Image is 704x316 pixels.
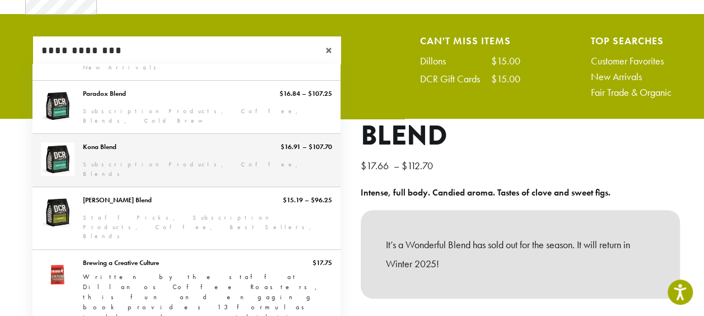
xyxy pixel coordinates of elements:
[591,72,672,82] a: New Arrivals
[591,36,672,45] h4: Top Searches
[325,44,341,57] span: ×
[591,56,672,66] a: Customer Favorites
[386,235,655,273] p: It’s a Wonderful Blend has sold out for the season. It will return in Winter 2025!
[361,187,610,198] b: Intense, full body. Candied aroma. Tastes of clove and sweet figs.
[394,159,399,172] span: –
[420,56,457,66] div: Dillons
[361,159,366,172] span: $
[420,36,520,45] h4: Can't Miss Items
[402,159,436,172] bdi: 112.70
[361,159,391,172] bdi: 17.66
[361,87,680,152] h1: It’s a Wonderful Blend
[591,87,672,97] a: Fair Trade & Organic
[491,74,520,84] div: $15.00
[402,159,407,172] span: $
[491,56,520,66] div: $15.00
[420,74,491,84] div: DCR Gift Cards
